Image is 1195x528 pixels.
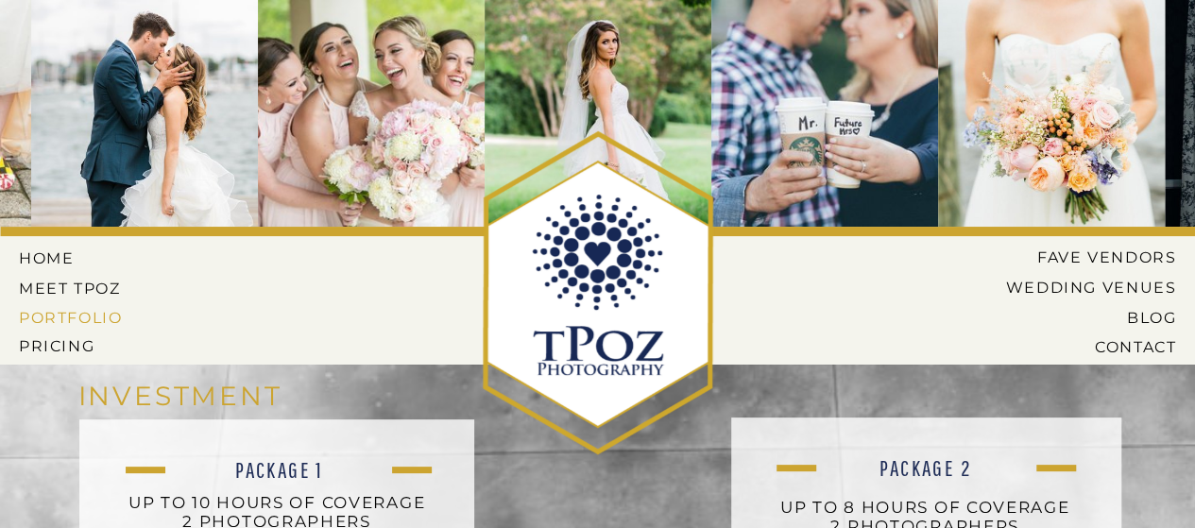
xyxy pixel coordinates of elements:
a: MEET tPoz [19,280,122,297]
h1: INVESTMENT [78,381,335,415]
h2: Package 1 [122,458,438,481]
a: Pricing [19,337,127,354]
a: HOME [19,249,104,266]
a: BLOG [991,309,1176,326]
a: Wedding Venues [977,279,1176,296]
a: PORTFOLIO [19,309,127,326]
a: Fave Vendors [1021,248,1176,265]
a: CONTACT [1028,338,1176,355]
h2: Package 2 [768,456,1084,479]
